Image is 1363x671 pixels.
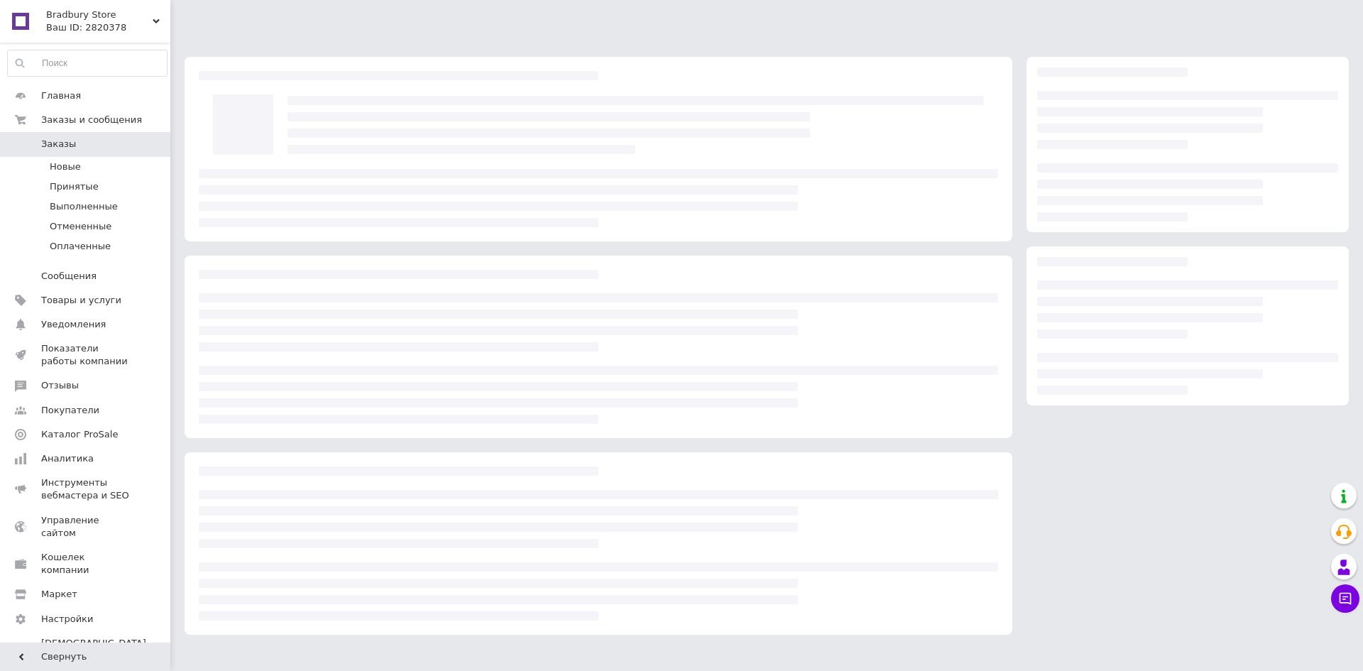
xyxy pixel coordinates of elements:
[41,270,97,283] span: Сообщения
[41,404,99,417] span: Покупатели
[8,50,167,76] input: Поиск
[41,379,79,392] span: Отзывы
[50,220,111,233] span: Отмененные
[41,514,131,540] span: Управление сайтом
[41,588,77,601] span: Маркет
[41,613,93,626] span: Настройки
[41,89,81,102] span: Главная
[41,476,131,502] span: Инструменты вебмастера и SEO
[46,9,153,21] span: Bradbury Store
[41,428,118,441] span: Каталог ProSale
[41,342,131,368] span: Показатели работы компании
[50,160,81,173] span: Новые
[41,551,131,577] span: Кошелек компании
[41,294,121,307] span: Товары и услуги
[41,318,106,331] span: Уведомления
[50,180,99,193] span: Принятые
[50,200,118,213] span: Выполненные
[41,114,142,126] span: Заказы и сообщения
[46,21,170,34] div: Ваш ID: 2820378
[41,138,76,151] span: Заказы
[1331,584,1359,613] button: Чат с покупателем
[50,240,111,253] span: Оплаченные
[41,452,94,465] span: Аналитика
